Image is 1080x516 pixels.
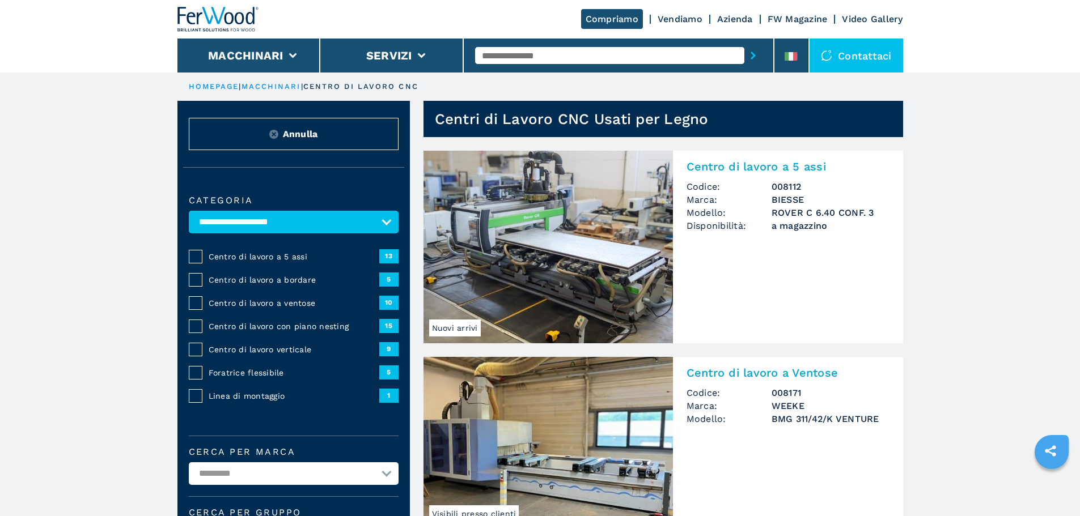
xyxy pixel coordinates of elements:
span: 13 [379,249,399,263]
span: Centro di lavoro verticale [209,344,379,355]
a: Vendiamo [658,14,702,24]
span: 10 [379,296,399,309]
div: Contattaci [810,39,903,73]
img: Centro di lavoro a 5 assi BIESSE ROVER C 6.40 CONF. 3 [423,151,673,343]
h2: Centro di lavoro a Ventose [687,366,890,379]
p: centro di lavoro cnc [303,82,418,92]
iframe: Chat [1032,465,1071,508]
a: Video Gallery [842,14,903,24]
a: HOMEPAGE [189,82,239,91]
a: Centro di lavoro a 5 assi BIESSE ROVER C 6.40 CONF. 3Nuovi arriviCentro di lavoro a 5 assiCodice:... [423,151,903,343]
span: Modello: [687,206,772,219]
button: Macchinari [208,49,283,62]
label: Cerca per marca [189,447,399,457]
span: | [239,82,241,91]
span: Codice: [687,180,772,193]
span: a magazzino [772,219,890,232]
button: Servizi [366,49,412,62]
span: Marca: [687,193,772,206]
span: 5 [379,272,399,286]
span: 9 [379,342,399,356]
label: Categoria [189,196,399,205]
span: | [301,82,303,91]
span: Nuovi arrivi [429,319,481,336]
h3: 008112 [772,180,890,193]
img: Contattaci [821,50,832,61]
span: Centro di lavoro a bordare [209,274,379,285]
h3: 008171 [772,386,890,399]
h3: ROVER C 6.40 CONF. 3 [772,206,890,219]
a: Compriamo [581,9,643,29]
span: Foratrice flessibile [209,367,379,378]
span: Linea di montaggio [209,390,379,402]
span: 1 [379,389,399,402]
a: sharethis [1036,437,1065,465]
h2: Centro di lavoro a 5 assi [687,160,890,173]
a: macchinari [242,82,301,91]
h3: WEEKE [772,399,890,412]
span: 5 [379,365,399,379]
span: Modello: [687,412,772,425]
span: Centro di lavoro a ventose [209,297,379,309]
span: Codice: [687,386,772,399]
span: Centro di lavoro a 5 assi [209,251,379,262]
span: 15 [379,319,399,332]
a: FW Magazine [768,14,828,24]
h3: BMG 311/42/K VENTURE [772,412,890,425]
span: Centro di lavoro con piano nesting [209,321,379,332]
h1: Centri di Lavoro CNC Usati per Legno [435,110,709,128]
img: Ferwood [177,7,259,32]
button: ResetAnnulla [189,118,399,150]
span: Marca: [687,399,772,412]
img: Reset [269,130,278,139]
button: submit-button [744,42,762,69]
span: Disponibilità: [687,219,772,232]
span: Annulla [283,127,318,140]
h3: BIESSE [772,193,890,206]
a: Azienda [717,14,753,24]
